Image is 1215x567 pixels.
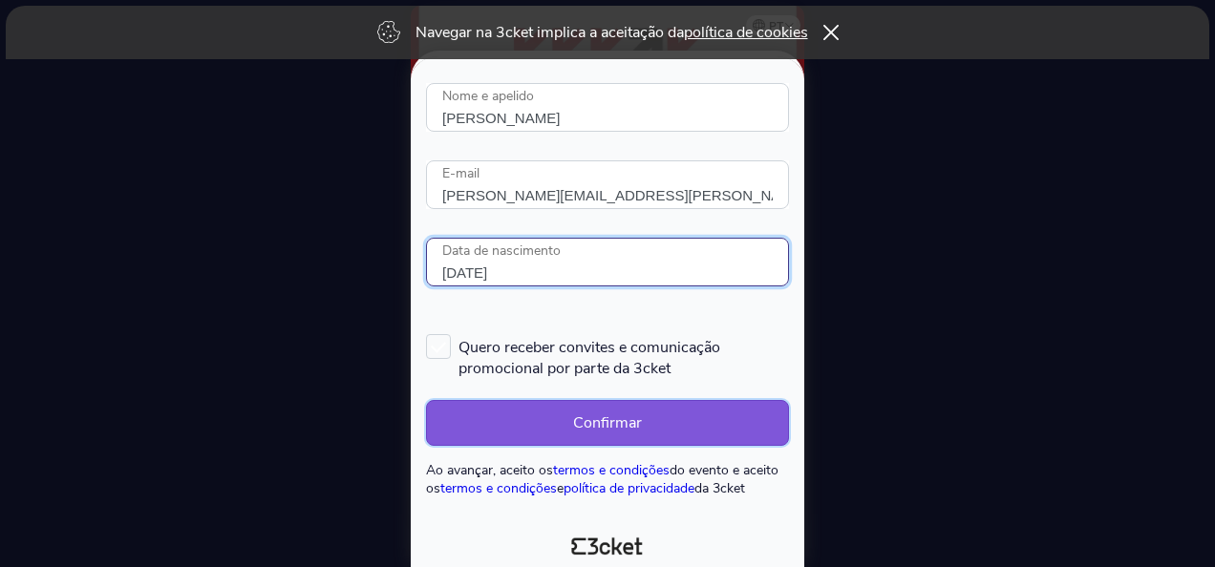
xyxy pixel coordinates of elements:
p: Navegar na 3cket implica a aceitação da [416,22,808,43]
a: termos e condições [553,461,670,479]
a: política de privacidade [564,479,694,497]
input: E-mail [426,160,789,209]
a: política de cookies [684,22,808,43]
input: Nome e apelido [426,83,789,132]
a: termos e condições [440,479,557,497]
label: Nome e apelido [426,83,550,111]
input: Data de nascimento [426,238,789,286]
button: Confirmar [426,400,789,446]
label: E-mail [426,160,496,188]
p: Ao avançar, aceito os do evento e aceito os e da 3cket [426,461,789,497]
span: Quero receber convites e comunicação promocional por parte da 3cket [458,334,789,379]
